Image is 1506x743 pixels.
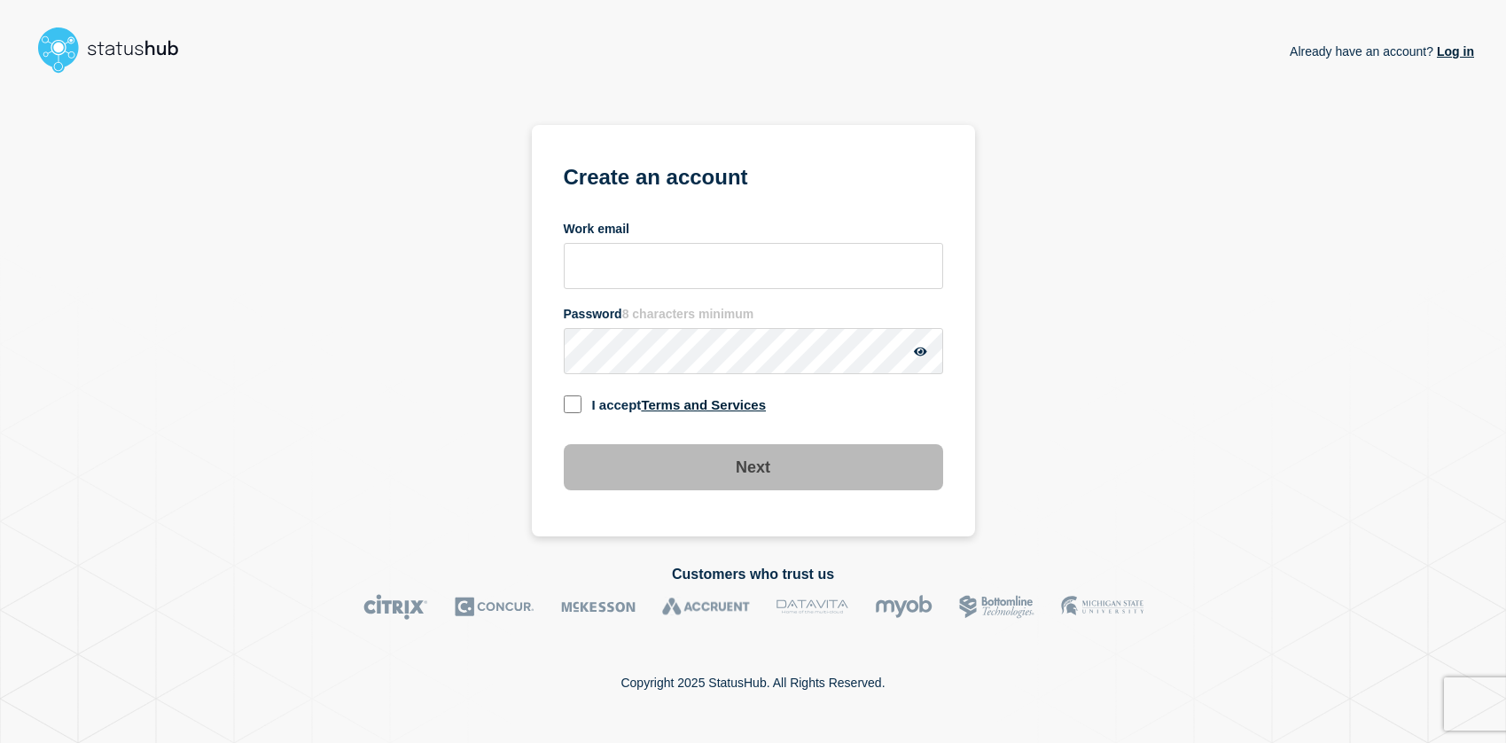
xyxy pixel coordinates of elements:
[564,444,943,490] button: Next
[641,397,766,412] a: Terms and Services
[1061,594,1143,620] img: MSU logo
[592,397,767,414] label: I accept
[620,676,885,690] p: Copyright 2025 StatusHub. All Rights Reserved.
[662,594,750,620] img: Accruent logo
[622,307,754,321] span: 8 characters minimum
[455,594,535,620] img: Concur logo
[564,307,754,321] label: Password
[959,594,1034,620] img: Bottomline logo
[776,594,848,620] img: DataVita logo
[1290,30,1474,73] p: Already have an account?
[875,594,932,620] img: myob logo
[32,21,200,78] img: StatusHub logo
[32,567,1474,583] h2: Customers who trust us
[564,162,943,205] h1: Create an account
[564,222,629,236] label: Work email
[1433,44,1474,59] a: Log in
[363,594,428,620] img: Citrix logo
[561,594,636,620] img: McKesson logo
